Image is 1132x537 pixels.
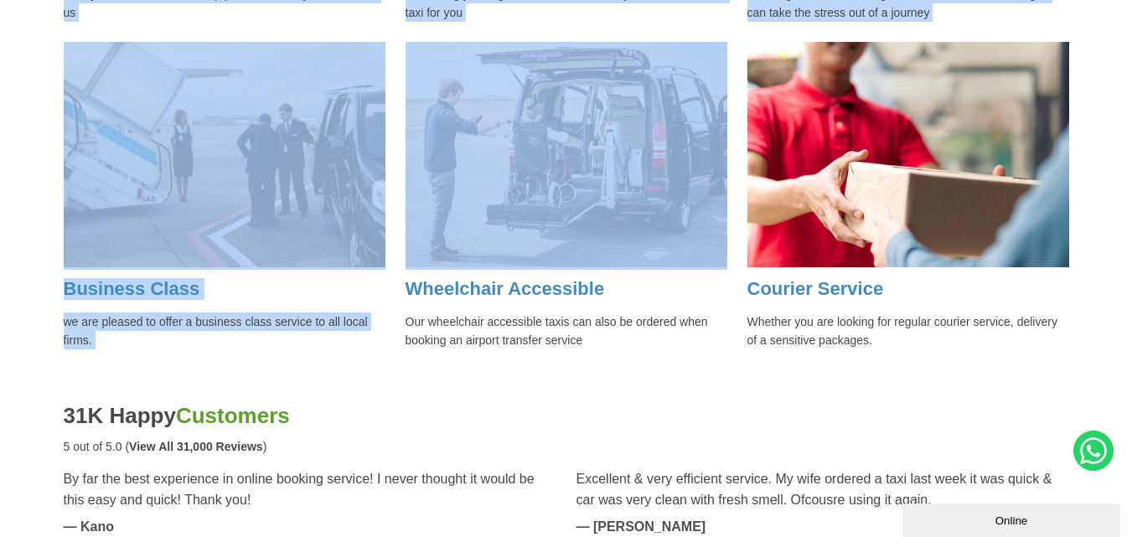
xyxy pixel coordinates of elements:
[576,468,1069,510] blockquote: Excellent & very efficient service. My wife ordered a taxi last week it was quick & car was very ...
[406,42,727,267] img: Wheelchair Accessibility
[64,468,556,510] blockquote: By far the best experience in online booking service! I never thought it would be this easy and q...
[902,500,1124,537] iframe: chat widget
[406,278,605,299] a: Wheelchair Accessible
[747,278,884,299] a: Courier Service
[129,440,263,453] strong: View All 31,000 Reviews
[406,312,727,349] p: Our wheelchair accessible taxis can also be ordered when booking an airport transfer service
[64,403,1069,429] h2: 31K Happy
[64,437,1069,456] p: 5 out of 5.0 ( )
[747,312,1069,349] p: Whether you are looking for regular courier service, delivery of a sensitive packages.
[64,312,385,349] p: we are pleased to offer a business class service to all local firms.
[176,403,290,428] span: Customers
[747,42,1069,267] img: Courier Service
[576,520,1069,534] cite: — [PERSON_NAME]
[64,42,385,267] img: Business Class Taxis
[64,278,200,299] a: Business Class
[64,520,556,534] cite: — Kano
